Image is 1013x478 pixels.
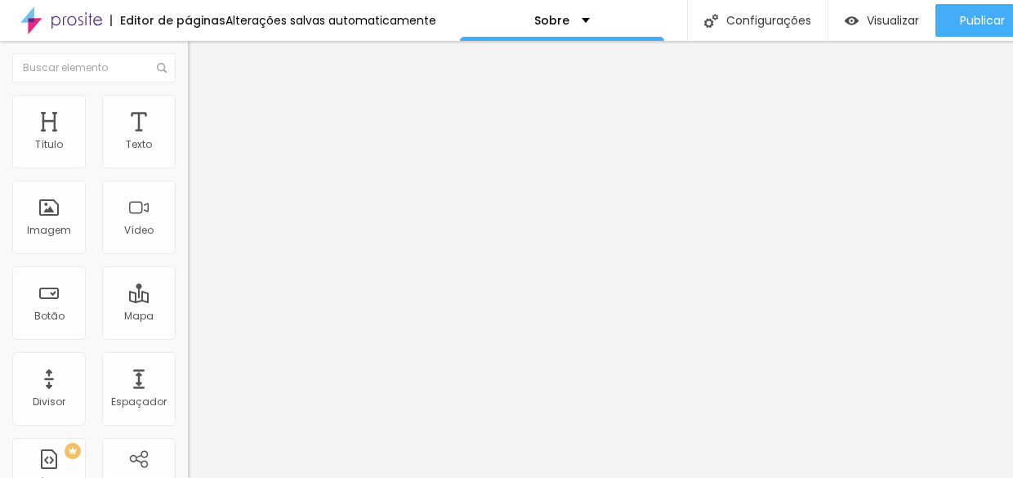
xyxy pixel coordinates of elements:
[828,4,935,37] button: Visualizar
[124,310,154,322] div: Mapa
[225,15,436,26] div: Alterações salvas automaticamente
[27,225,71,236] div: Imagem
[35,139,63,150] div: Título
[704,14,718,28] img: Icone
[111,396,167,408] div: Espaçador
[34,310,65,322] div: Botão
[534,15,569,26] p: Sobre
[12,53,176,83] input: Buscar elemento
[33,396,65,408] div: Divisor
[110,15,225,26] div: Editor de páginas
[126,139,152,150] div: Texto
[845,14,859,28] img: view-1.svg
[157,63,167,73] img: Icone
[960,14,1005,27] span: Publicar
[124,225,154,236] div: Vídeo
[867,14,919,27] span: Visualizar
